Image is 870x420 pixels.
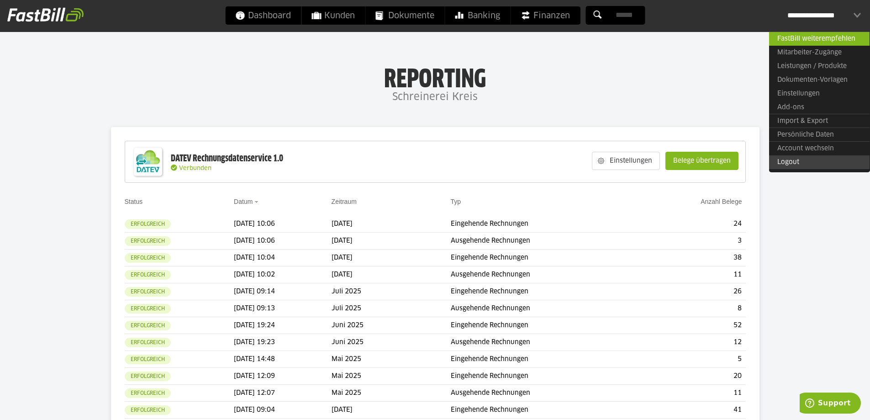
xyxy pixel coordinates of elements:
sl-badge: Erfolgreich [125,270,171,280]
a: Dokumenten-Vorlagen [769,73,870,87]
td: Eingehende Rechnungen [451,216,639,233]
td: Mai 2025 [332,368,451,385]
td: [DATE] 10:02 [234,266,332,283]
td: 38 [639,250,745,266]
sl-badge: Erfolgreich [125,355,171,364]
span: Banking [455,6,500,25]
td: Eingehende Rechnungen [451,402,639,419]
td: Eingehende Rechnungen [451,368,639,385]
td: 26 [639,283,745,300]
span: Dokumente [375,6,434,25]
td: 41 [639,402,745,419]
a: Anzahl Belege [701,198,742,205]
sl-badge: Erfolgreich [125,372,171,381]
td: [DATE] 12:09 [234,368,332,385]
span: Finanzen [521,6,570,25]
td: 5 [639,351,745,368]
a: Mitarbeiter-Zugänge [769,46,870,59]
td: [DATE] 14:48 [234,351,332,368]
sl-badge: Erfolgreich [125,219,171,229]
iframe: Öffnet ein Widget, in dem Sie weitere Informationen finden [800,393,861,415]
td: Eingehende Rechnungen [451,283,639,300]
td: [DATE] [332,250,451,266]
a: Banking [445,6,510,25]
td: 12 [639,334,745,351]
img: fastbill_logo_white.png [7,7,84,22]
td: 52 [639,317,745,334]
td: 8 [639,300,745,317]
a: Finanzen [511,6,580,25]
sl-badge: Erfolgreich [125,304,171,314]
a: Datum [234,198,253,205]
td: [DATE] 09:14 [234,283,332,300]
td: [DATE] 12:07 [234,385,332,402]
sl-badge: Erfolgreich [125,338,171,347]
span: Dashboard [235,6,291,25]
td: [DATE] 10:06 [234,216,332,233]
td: 11 [639,385,745,402]
td: [DATE] 09:04 [234,402,332,419]
a: Kunden [301,6,365,25]
td: Eingehende Rechnungen [451,250,639,266]
td: Juli 2025 [332,300,451,317]
img: sort_desc.gif [254,201,260,203]
a: Leistungen / Produkte [769,59,870,73]
span: Kunden [311,6,355,25]
td: [DATE] 19:24 [234,317,332,334]
a: Import & Export [769,114,870,128]
td: 24 [639,216,745,233]
td: Juli 2025 [332,283,451,300]
td: [DATE] [332,216,451,233]
h1: Reporting [91,64,779,88]
a: Account wechseln [769,141,870,155]
td: [DATE] [332,233,451,250]
sl-badge: Erfolgreich [125,321,171,330]
sl-badge: Erfolgreich [125,405,171,415]
sl-badge: Erfolgreich [125,253,171,263]
td: [DATE] 10:06 [234,233,332,250]
td: [DATE] 19:23 [234,334,332,351]
td: 11 [639,266,745,283]
img: DATEV-Datenservice Logo [130,144,166,180]
a: Logout [769,155,870,169]
a: Zeitraum [332,198,357,205]
td: Juni 2025 [332,317,451,334]
sl-badge: Erfolgreich [125,236,171,246]
a: Typ [451,198,461,205]
span: Verbunden [179,165,211,171]
td: [DATE] 10:04 [234,250,332,266]
td: Ausgehende Rechnungen [451,385,639,402]
sl-button: Einstellungen [592,152,660,170]
sl-button: Belege übertragen [665,152,738,170]
td: Ausgehende Rechnungen [451,300,639,317]
sl-badge: Erfolgreich [125,287,171,297]
a: Dokumente [365,6,444,25]
td: Juni 2025 [332,334,451,351]
td: 3 [639,233,745,250]
a: Add-ons [769,101,870,114]
a: Status [125,198,143,205]
a: Dashboard [225,6,301,25]
td: Ausgehende Rechnungen [451,334,639,351]
td: Mai 2025 [332,351,451,368]
td: 20 [639,368,745,385]
td: [DATE] [332,266,451,283]
div: DATEV Rechnungsdatenservice 1.0 [171,153,283,165]
td: Eingehende Rechnungen [451,351,639,368]
td: Mai 2025 [332,385,451,402]
a: FastBill weiterempfehlen [769,32,870,46]
td: Ausgehende Rechnungen [451,233,639,250]
td: [DATE] 09:13 [234,300,332,317]
a: Einstellungen [769,87,870,101]
td: Eingehende Rechnungen [451,317,639,334]
a: Persönliche Daten [769,128,870,142]
sl-badge: Erfolgreich [125,388,171,398]
td: [DATE] [332,402,451,419]
td: Ausgehende Rechnungen [451,266,639,283]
